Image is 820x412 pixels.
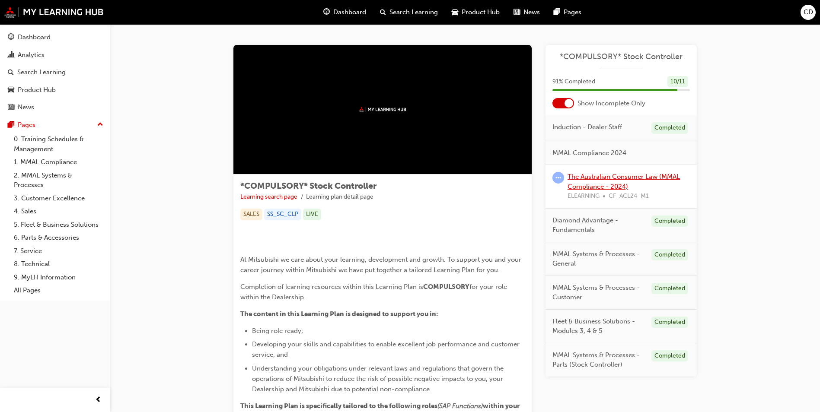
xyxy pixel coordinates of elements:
span: Diamond Advantage - Fundamentals [552,216,645,235]
a: Dashboard [3,29,107,45]
div: SS_SC_CLP [264,209,301,220]
img: mmal [4,6,104,18]
a: guage-iconDashboard [316,3,373,21]
a: Learning search page [240,193,297,200]
span: Show Incomplete Only [578,98,645,108]
span: CF_ACL24_M1 [609,191,649,201]
span: COMPULSORY [423,283,469,291]
span: Induction - Dealer Staff [552,122,622,132]
a: Search Learning [3,64,107,80]
span: Search Learning [389,7,438,17]
li: Learning plan detail page [306,192,373,202]
a: Product Hub [3,82,107,98]
span: pages-icon [8,121,14,129]
span: news-icon [8,104,14,111]
a: 3. Customer Excellence [10,192,107,205]
div: Completed [651,249,688,261]
a: 8. Technical [10,257,107,271]
a: pages-iconPages [547,3,588,21]
span: The content in this Learning Plan is designed to support you in: [240,310,438,318]
span: ELEARNING [568,191,600,201]
button: Pages [3,117,107,133]
span: search-icon [380,7,386,18]
span: Developing your skills and capabilities to enable excellent job performance and customer service;... [252,340,521,358]
a: The Australian Consumer Law (MMAL Compliance - 2024) [568,173,680,190]
span: search-icon [8,69,14,76]
span: up-icon [97,119,103,130]
div: Completed [651,317,688,328]
a: 9. MyLH Information [10,271,107,284]
span: MMAL Compliance 2024 [552,148,626,158]
a: car-iconProduct Hub [445,3,507,21]
span: learningRecordVerb_ATTEMPT-icon [552,172,564,184]
span: Dashboard [333,7,366,17]
span: MMAL Systems & Processes - Customer [552,283,645,302]
div: Completed [651,122,688,134]
div: Completed [651,216,688,227]
button: CD [801,5,816,20]
a: All Pages [10,284,107,297]
img: mmal [359,107,406,112]
div: News [18,102,34,112]
a: 5. Fleet & Business Solutions [10,218,107,231]
a: search-iconSearch Learning [373,3,445,21]
span: Being role ready; [252,327,303,335]
div: Dashboard [18,32,51,42]
span: guage-icon [323,7,330,18]
span: pages-icon [554,7,560,18]
a: 0. Training Schedules & Management [10,133,107,155]
span: prev-icon [95,395,102,406]
span: This Learning Plan is specifically tailored to the following roles [240,402,437,410]
a: 4. Sales [10,205,107,218]
span: for your role within the Dealership. [240,283,509,301]
div: Completed [651,350,688,362]
span: Product Hub [462,7,500,17]
div: Product Hub [18,85,56,95]
span: Fleet & Business Solutions - Modules 3, 4 & 5 [552,317,645,336]
a: Analytics [3,47,107,63]
div: Pages [18,120,35,130]
span: News [523,7,540,17]
span: Completion of learning resources within this Learning Plan is [240,283,423,291]
span: news-icon [514,7,520,18]
div: Completed [651,283,688,295]
div: Search Learning [17,67,66,77]
span: chart-icon [8,51,14,59]
span: 91 % Completed [552,77,595,87]
span: guage-icon [8,34,14,41]
a: 2. MMAL Systems & Processes [10,169,107,192]
span: (SAP Functions) [437,402,483,410]
a: 7. Service [10,244,107,258]
div: SALES [240,209,262,220]
a: 6. Parts & Accessories [10,231,107,244]
span: Pages [564,7,581,17]
button: DashboardAnalyticsSearch LearningProduct HubNews [3,28,107,117]
a: news-iconNews [507,3,547,21]
a: 1. MMAL Compliance [10,155,107,169]
a: News [3,99,107,115]
span: At Mitsubishi we care about your learning, development and growth. To support you and your career... [240,256,523,274]
span: Understanding your obligations under relevant laws and regulations that govern the operations of ... [252,364,505,393]
span: car-icon [452,7,458,18]
span: *COMPULSORY* Stock Controller [240,181,376,191]
a: *COMPULSORY* Stock Controller [552,52,690,62]
div: 10 / 11 [667,76,688,88]
span: CD [804,7,813,17]
span: MMAL Systems & Processes - General [552,249,645,269]
span: car-icon [8,86,14,94]
div: Analytics [18,50,45,60]
span: MMAL Systems & Processes - Parts (Stock Controller) [552,350,645,370]
div: LIVE [303,209,321,220]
